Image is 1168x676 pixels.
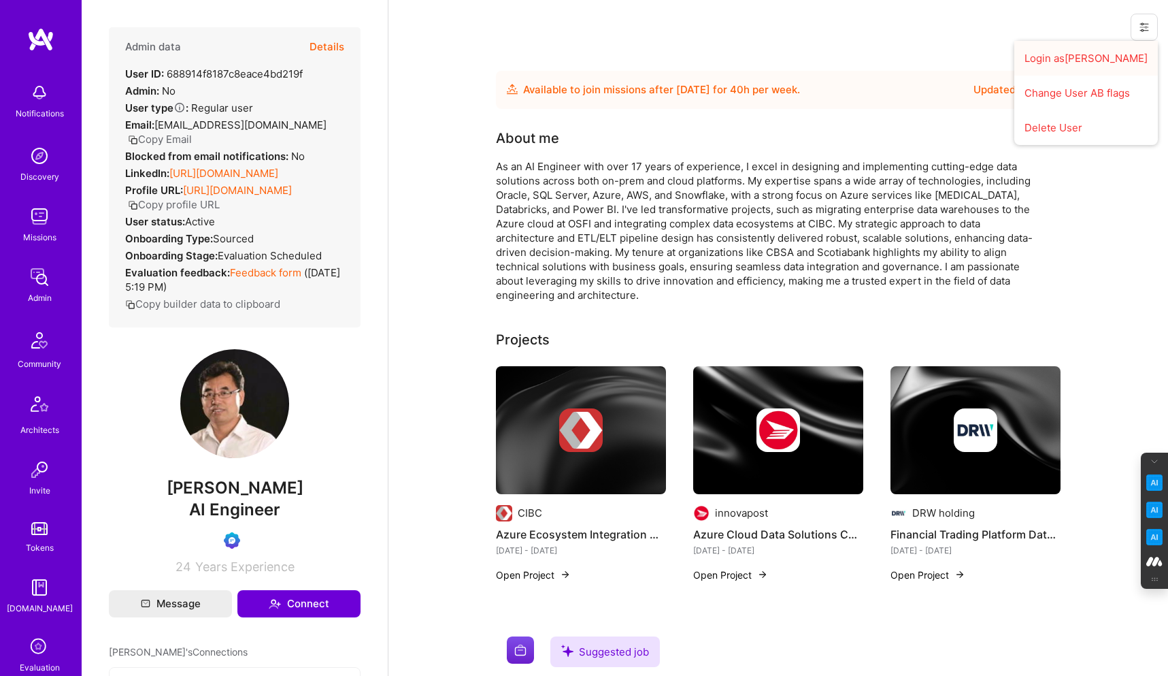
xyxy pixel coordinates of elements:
h4: Azure Cloud Data Solutions Consultant [693,526,863,543]
strong: User status: [125,215,185,228]
img: arrow-right [560,569,571,580]
img: logo [27,27,54,52]
img: Community [23,324,56,357]
strong: Admin: [125,84,159,97]
img: cover [693,366,863,494]
div: [DATE] - [DATE] [890,543,1061,558]
div: Evaluation [20,660,60,675]
img: bell [26,79,53,106]
strong: Onboarding Stage: [125,249,218,262]
div: innovapost [715,506,768,520]
button: Details [310,27,344,67]
div: No [125,149,305,163]
div: Projects [496,329,550,350]
i: icon SelectionTeam [27,634,52,660]
img: tokens [31,522,48,535]
div: Tokens [26,541,54,555]
div: DRW holding [912,506,975,520]
div: Architects [20,423,59,437]
h4: Admin data [125,41,181,53]
div: [DATE] - [DATE] [496,543,666,558]
i: Help [173,101,186,114]
a: [URL][DOMAIN_NAME] [183,184,292,197]
img: Evaluation Call Booked [224,532,240,549]
button: Open Project [693,568,768,582]
button: Copy builder data to clipboard [125,297,280,311]
img: teamwork [26,203,53,230]
div: Community [18,357,61,371]
span: sourced [213,232,254,245]
i: icon Connect [269,598,281,610]
img: arrow-right [757,569,768,580]
span: 40 [730,83,744,96]
h4: Financial Trading Platform Data Architect [890,526,1061,543]
a: Feedback form [230,266,301,279]
img: cover [890,366,1061,494]
img: arrow-right [954,569,965,580]
span: [PERSON_NAME]'s Connections [109,645,248,659]
img: guide book [26,574,53,601]
button: Login as[PERSON_NAME] [1014,41,1158,76]
div: As an AI Engineer with over 17 years of experience, I excel in designing and implementing cutting... [496,159,1040,302]
button: Copy Email [128,132,192,146]
img: Availability [507,84,518,95]
div: Discovery [20,170,59,184]
img: Email Tone Analyzer icon [1146,502,1163,518]
img: Company logo [507,637,534,664]
img: Company logo [496,505,512,521]
img: admin teamwork [26,263,53,291]
img: Company logo [756,408,800,452]
img: Architects [23,390,56,423]
span: Evaluation Scheduled [218,249,322,262]
button: Copy profile URL [128,197,220,212]
span: Active [185,215,215,228]
h4: Azure Ecosystem Integration Consultant [496,526,666,543]
i: icon Mail [141,599,150,609]
button: Open Project [890,568,965,582]
div: About me [496,128,559,148]
div: Invite [29,483,50,498]
i: icon Copy [128,135,138,145]
img: Company logo [693,505,710,521]
div: CIBC [518,506,542,520]
img: Jargon Buster icon [1146,529,1163,545]
img: Company logo [559,408,603,452]
div: Missions [23,230,56,244]
a: [URL][DOMAIN_NAME] [169,167,278,180]
div: 688914f8187c8eace4bd219f [125,67,303,81]
button: Change User AB flags [1014,76,1158,110]
img: discovery [26,142,53,170]
img: User Avatar [180,349,289,458]
i: icon Copy [125,300,135,310]
div: Regular user [125,101,253,115]
strong: Blocked from email notifications: [125,150,291,163]
span: Years Experience [195,560,295,574]
img: Key Point Extractor icon [1146,474,1163,491]
div: [DOMAIN_NAME] [7,601,73,615]
img: Company logo [890,505,907,521]
strong: Profile URL: [125,184,183,197]
div: Notifications [16,106,64,120]
span: 24 [176,560,191,574]
div: Admin [28,291,52,305]
div: [DATE] - [DATE] [693,543,863,558]
span: [PERSON_NAME] [109,478,361,498]
button: Connect [237,590,361,617]
div: Updated [DATE] [973,82,1050,98]
div: Suggested job [550,637,660,667]
strong: Evaluation feedback: [125,266,230,279]
img: Company logo [954,408,997,452]
strong: Email: [125,118,154,131]
button: Open Project [496,568,571,582]
span: AI Engineer [189,500,280,519]
div: Available to join missions after [DATE] for h per week . [523,82,800,98]
strong: Onboarding Type: [125,232,213,245]
i: icon Copy [128,200,138,210]
i: icon SuggestedTeams [561,645,573,657]
span: [EMAIL_ADDRESS][DOMAIN_NAME] [154,118,327,131]
button: Message [109,590,232,617]
img: cover [496,366,666,494]
strong: User type : [125,101,188,114]
img: Invite [26,456,53,483]
strong: User ID: [125,67,164,80]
